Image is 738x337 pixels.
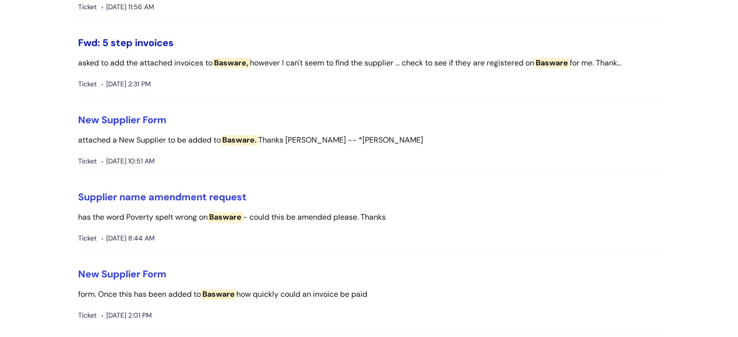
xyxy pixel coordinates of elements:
span: Basware [534,58,570,68]
p: has the word Poverty spelt wrong on - could this be amended please. Thanks [78,210,660,225]
p: attached a New Supplier to be added to Thanks [PERSON_NAME] -- *[PERSON_NAME] [78,133,660,147]
span: [DATE] 2:31 PM [101,78,151,90]
a: Supplier name amendment request [78,191,246,203]
span: Ticket [78,155,97,167]
a: Fwd: 5 step invoices [78,36,174,49]
span: Basware. [221,135,258,145]
span: Basware [201,289,236,299]
span: Ticket [78,1,97,13]
p: asked to add the attached invoices to however I can't seem to find the supplier ... check to see ... [78,56,660,70]
span: [DATE] 8:44 AM [101,232,155,244]
span: Ticket [78,232,97,244]
span: Basware, [213,58,250,68]
span: [DATE] 2:01 PM [101,309,152,321]
span: [DATE] 11:56 AM [101,1,154,13]
span: Ticket [78,78,97,90]
span: Basware [208,212,243,222]
span: [DATE] 10:51 AM [101,155,155,167]
p: form. Once this has been added to how quickly could an invoice be paid [78,288,660,302]
a: New Supplier Form [78,268,166,280]
span: Ticket [78,309,97,321]
a: New Supplier Form [78,113,166,126]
